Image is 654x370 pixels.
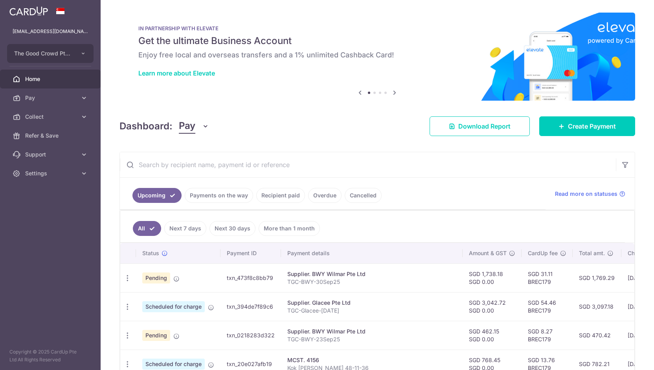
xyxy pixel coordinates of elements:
td: SGD 1,738.18 SGD 0.00 [463,263,522,292]
td: SGD 3,042.72 SGD 0.00 [463,292,522,321]
a: Recipient paid [256,188,305,203]
th: Payment ID [220,243,281,263]
p: TGC-BWY-23Sep25 [287,335,456,343]
span: The Good Crowd Pte Ltd [14,50,72,57]
span: Settings [25,169,77,177]
td: SGD 470.42 [573,321,621,350]
span: Pending [142,330,170,341]
span: Scheduled for charge [142,301,205,312]
td: SGD 31.11 BREC179 [522,263,573,292]
a: Cancelled [345,188,382,203]
a: Create Payment [539,116,635,136]
td: txn_473f8c8bb79 [220,263,281,292]
p: [EMAIL_ADDRESS][DOMAIN_NAME] [13,28,88,35]
span: Pay [25,94,77,102]
span: Support [25,151,77,158]
p: IN PARTNERSHIP WITH ELEVATE [138,25,616,31]
td: SGD 462.15 SGD 0.00 [463,321,522,350]
span: Collect [25,113,77,121]
span: Amount & GST [469,249,507,257]
span: Home [25,75,77,83]
a: Payments on the way [185,188,253,203]
th: Payment details [281,243,463,263]
a: Next 30 days [209,221,255,236]
span: Pay [179,119,195,134]
p: TGC-BWY-30Sep25 [287,278,456,286]
a: Overdue [308,188,342,203]
td: SGD 54.46 BREC179 [522,292,573,321]
a: Download Report [430,116,530,136]
a: More than 1 month [259,221,320,236]
span: Pending [142,272,170,283]
a: Upcoming [132,188,182,203]
span: Refer & Save [25,132,77,140]
td: txn_0218283d322 [220,321,281,350]
span: Status [142,249,159,257]
input: Search by recipient name, payment id or reference [120,152,616,177]
a: All [133,221,161,236]
span: Read more on statuses [555,190,617,198]
td: txn_394de7f89c6 [220,292,281,321]
a: Next 7 days [164,221,206,236]
h5: Get the ultimate Business Account [138,35,616,47]
div: MCST. 4156 [287,356,456,364]
p: TGC-Glacee-[DATE] [287,307,456,315]
span: Total amt. [579,249,605,257]
h4: Dashboard: [119,119,173,133]
a: Read more on statuses [555,190,625,198]
span: Create Payment [568,121,616,131]
td: SGD 3,097.18 [573,292,621,321]
span: Download Report [458,121,511,131]
td: SGD 1,769.29 [573,263,621,292]
div: Supplier. BWY Wilmar Pte Ltd [287,270,456,278]
span: CardUp fee [528,249,558,257]
img: Renovation banner [119,13,635,101]
td: SGD 8.27 BREC179 [522,321,573,350]
button: Pay [179,119,209,134]
span: Scheduled for charge [142,359,205,370]
img: CardUp [9,6,48,16]
h6: Enjoy free local and overseas transfers and a 1% unlimited Cashback Card! [138,50,616,60]
div: Supplier. Glacee Pte Ltd [287,299,456,307]
a: Learn more about Elevate [138,69,215,77]
div: Supplier. BWY Wilmar Pte Ltd [287,328,456,335]
button: The Good Crowd Pte Ltd [7,44,94,63]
